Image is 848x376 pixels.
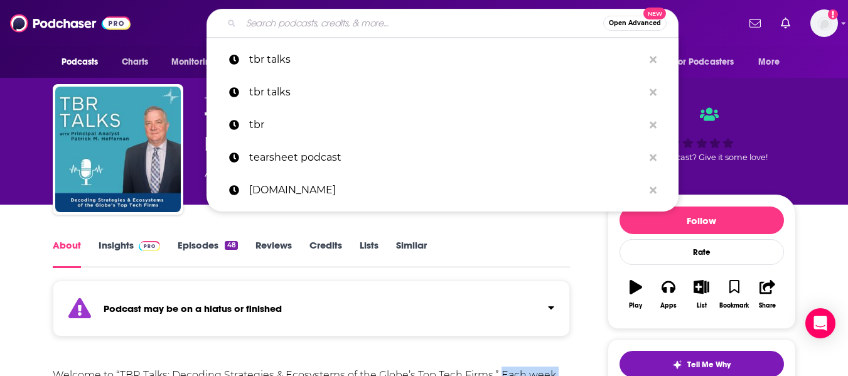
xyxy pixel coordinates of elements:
img: Podchaser Pro [139,241,161,251]
div: Open Intercom Messenger [805,308,835,338]
span: Open Advanced [609,20,661,26]
a: Lists [360,239,378,268]
button: Follow [620,207,784,234]
div: A weekly podcast [205,166,335,181]
button: Show profile menu [810,9,838,37]
a: Similar [396,239,427,268]
button: open menu [666,50,753,74]
button: Share [751,272,783,317]
button: Open AdvancedNew [603,16,667,31]
a: InsightsPodchaser Pro [99,239,161,268]
button: open menu [163,50,232,74]
div: 48 [225,241,237,250]
img: TBR Talks: Decoding Strategies and Ecosystems of the Globe's Top Tech Firms [55,87,181,212]
div: Search podcasts, credits, & more... [207,9,679,38]
a: Show notifications dropdown [744,13,766,34]
button: List [685,272,717,317]
a: Reviews [255,239,292,268]
a: About [53,239,81,268]
a: Charts [114,50,156,74]
button: Bookmark [718,272,751,317]
span: New [643,8,666,19]
div: List [697,302,707,309]
p: tearsheet podcast [249,141,643,174]
p: tbr talks [249,43,643,76]
p: tbr [249,109,643,141]
p: InsurTechs.io [249,174,643,207]
div: Good podcast? Give it some love! [608,95,796,173]
svg: Add a profile image [828,9,838,19]
input: Search podcasts, credits, & more... [241,13,603,33]
a: Show notifications dropdown [776,13,795,34]
span: For Podcasters [674,53,734,71]
span: Monitoring [171,53,216,71]
div: Play [629,302,642,309]
div: Share [759,302,776,309]
button: open menu [749,50,795,74]
button: Play [620,272,652,317]
div: Bookmark [719,302,749,309]
a: tbr talks [207,76,679,109]
span: Charts [122,53,149,71]
span: Good podcast? Give it some love! [636,153,768,162]
section: Click to expand status details [53,288,571,336]
a: tearsheet podcast [207,141,679,174]
a: Credits [309,239,342,268]
img: tell me why sparkle [672,360,682,370]
strong: Podcast may be on a hiatus or finished [104,303,282,314]
a: Episodes48 [178,239,237,268]
p: tbr talks [249,76,643,109]
span: Podcasts [62,53,99,71]
span: More [758,53,780,71]
div: Rate [620,239,784,265]
span: Technology Business Research, Inc. [205,95,392,107]
span: Tell Me Why [687,360,731,370]
button: open menu [53,50,115,74]
div: Apps [660,302,677,309]
span: Logged in as elleb2btech [810,9,838,37]
img: User Profile [810,9,838,37]
a: tbr talks [207,43,679,76]
img: Podchaser - Follow, Share and Rate Podcasts [10,11,131,35]
a: [DOMAIN_NAME] [207,174,679,207]
a: tbr [207,109,679,141]
button: Apps [652,272,685,317]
